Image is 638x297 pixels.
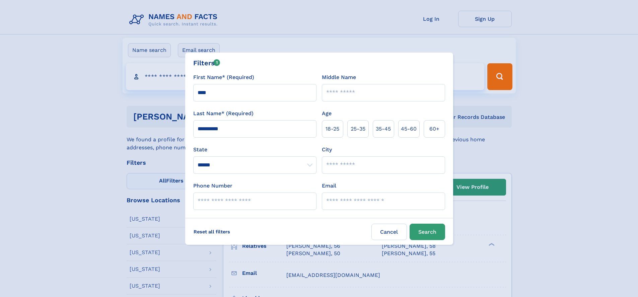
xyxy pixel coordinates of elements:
[410,224,445,240] button: Search
[189,224,234,240] label: Reset all filters
[401,125,417,133] span: 45‑60
[193,109,254,118] label: Last Name* (Required)
[351,125,365,133] span: 25‑35
[193,182,232,190] label: Phone Number
[326,125,339,133] span: 18‑25
[322,182,336,190] label: Email
[322,146,332,154] label: City
[376,125,391,133] span: 35‑45
[371,224,407,240] label: Cancel
[429,125,439,133] span: 60+
[193,58,220,68] div: Filters
[322,73,356,81] label: Middle Name
[193,146,316,154] label: State
[322,109,332,118] label: Age
[193,73,254,81] label: First Name* (Required)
